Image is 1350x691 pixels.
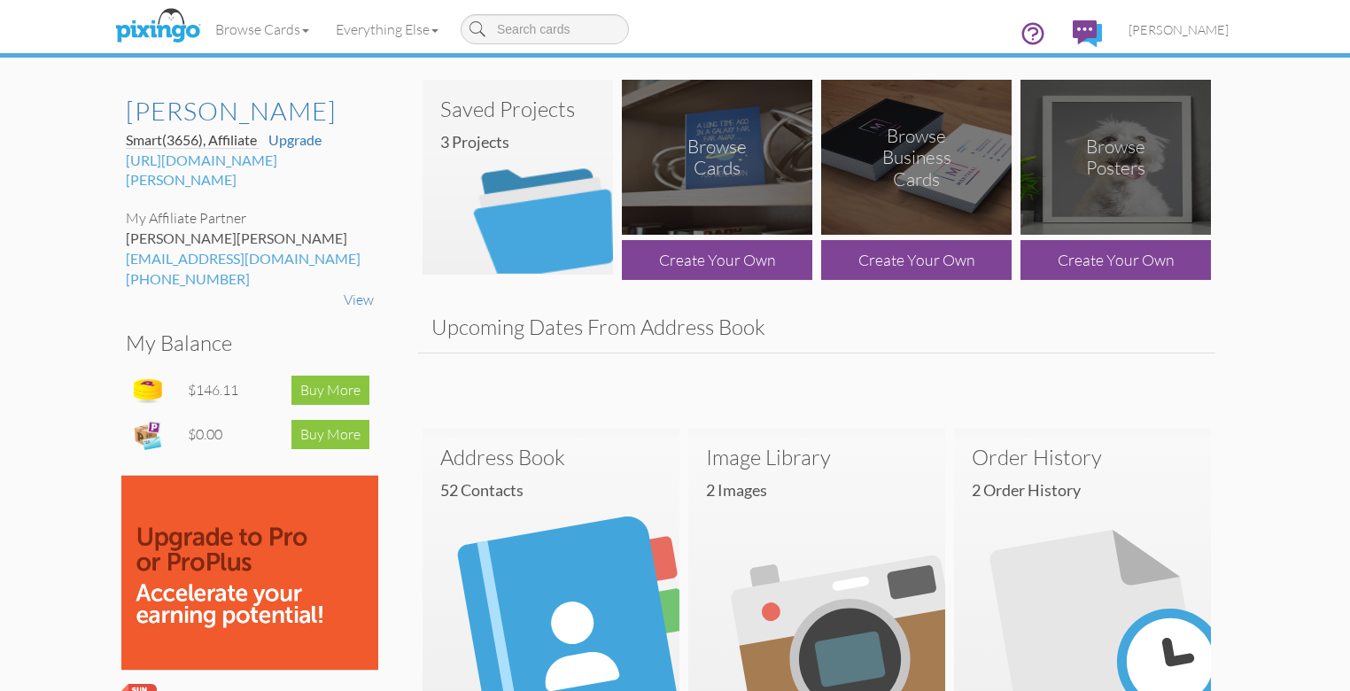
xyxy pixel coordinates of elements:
[821,240,1012,280] div: Create Your Own
[440,97,595,120] h3: Saved Projects
[291,376,369,405] div: Buy More
[126,269,374,290] div: [PHONE_NUMBER]
[1073,20,1102,47] img: comments.svg
[237,229,347,246] span: [PERSON_NAME]
[1020,240,1211,280] div: Create Your Own
[121,476,378,670] img: upgrade_pro_1-100.jpg
[126,208,374,229] div: My Affiliate Partner
[1115,7,1242,52] a: [PERSON_NAME]
[162,131,203,148] span: (3656)
[126,131,260,149] a: Smart(3656), Affiliate
[130,417,166,453] img: expense-icon.png
[423,80,613,275] img: saved-projects2.png
[344,291,374,308] a: View
[111,4,205,49] img: pixingo logo
[972,482,1206,500] h4: 2 Order History
[622,80,812,235] img: browse-cards.png
[706,446,927,469] h3: Image Library
[183,413,260,457] td: $0.00
[130,373,166,408] img: points-icon.png
[869,124,965,190] div: Browse Business Cards
[706,482,941,500] h4: 2 images
[440,134,609,151] h4: 3 Projects
[126,229,374,249] div: [PERSON_NAME]
[126,97,356,126] h2: [PERSON_NAME]
[126,97,374,126] a: [PERSON_NAME]
[322,7,452,51] a: Everything Else
[821,80,1012,235] img: browse-business-cards.png
[972,446,1193,469] h3: Order History
[183,369,260,413] td: $146.11
[431,315,1202,338] h3: Upcoming Dates From Address Book
[202,7,322,51] a: Browse Cards
[440,482,675,500] h4: 52 Contacts
[461,14,629,44] input: Search cards
[440,446,662,469] h3: Address Book
[1129,22,1229,37] span: [PERSON_NAME]
[622,240,812,280] div: Create Your Own
[126,331,361,354] h3: My Balance
[268,131,322,148] a: Upgrade
[1020,80,1211,235] img: browse-posters.png
[126,131,257,148] span: Smart
[291,420,369,449] div: Buy More
[203,131,257,148] span: , Affiliate
[670,136,765,180] div: Browse Cards
[126,151,374,191] div: [URL][DOMAIN_NAME][PERSON_NAME]
[1068,136,1164,180] div: Browse Posters
[126,249,374,269] div: [EMAIL_ADDRESS][DOMAIN_NAME]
